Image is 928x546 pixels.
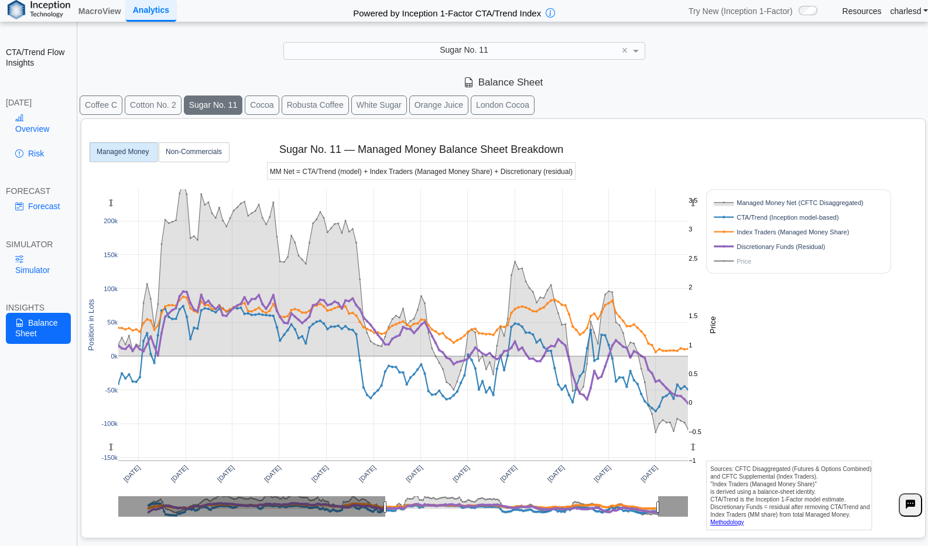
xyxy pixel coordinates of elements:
[689,6,793,16] span: Try New (Inception 1-Factor)
[6,47,71,68] h2: CTA/Trend Flow Insights
[282,95,349,115] button: Robusta Coffee
[6,97,71,108] div: [DATE]
[409,95,468,115] button: Orange Juice
[471,95,535,115] button: London Cocoa
[184,95,243,115] button: Sugar No. 11
[710,511,850,518] tspan: Index Traders (MM share) from total Managed Money.
[891,6,928,16] a: charlesd
[710,466,871,472] tspan: Sources: CFTC Disaggregated (Futures & Options Combined)
[97,147,149,155] text: Managed Money
[710,504,869,510] tspan: Discretionary Funds = residual after removing CTA/Trend and
[166,147,222,155] text: Non-Commercials
[6,186,71,196] div: FORECAST
[74,1,126,21] a: MacroView
[348,3,546,19] h2: Powered by Inception 1-Factor CTA/Trend Index
[710,489,816,495] tspan: is derived using a balance-sheet identity.
[6,196,71,216] a: Forecast
[710,481,817,487] tspan: "Index Traders (Managed Money Share)"
[843,6,882,16] a: Resources
[620,43,630,59] span: Clear value
[125,95,182,115] button: Cotton No. 2
[80,95,122,115] button: Coffee C
[6,144,71,163] a: Risk
[622,45,628,56] span: ×
[6,239,71,250] div: SIMULATOR
[440,45,488,54] span: Sugar No. 11
[710,473,817,480] tspan: and CFTC Supplemental (Index Traders).
[6,313,71,343] a: Balance Sheet
[6,250,71,280] a: Simulator
[6,108,71,139] a: Overview
[351,95,407,115] button: White Sugar
[464,77,543,88] span: Balance Sheet
[245,95,279,115] button: Cocoa
[710,519,744,525] a: Methodology
[6,302,71,313] div: INSIGHTS
[710,496,845,503] tspan: CTA/Trend is the Inception 1-Factor model estimate.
